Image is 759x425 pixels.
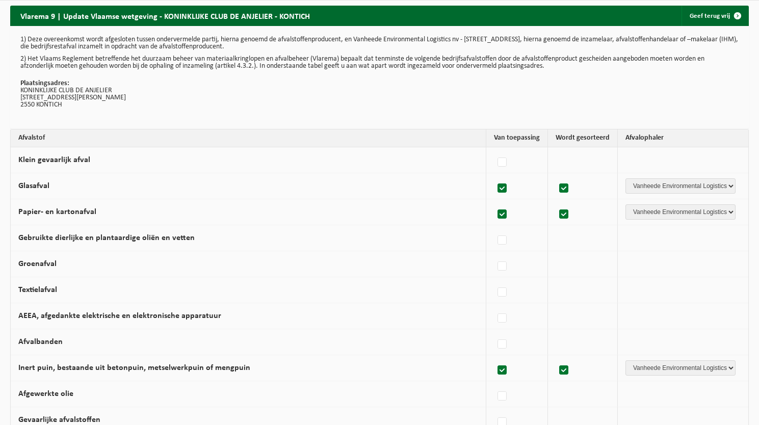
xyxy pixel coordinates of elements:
label: Klein gevaarlijk afval [18,156,90,164]
label: Inert puin, bestaande uit betonpuin, metselwerkpuin of mengpuin [18,364,250,372]
h2: Vlarema 9 | Update Vlaamse wetgeving - KONINKLIJKE CLUB DE ANJELIER - KONTICH [10,6,320,25]
label: Gevaarlijke afvalstoffen [18,416,100,424]
label: Glasafval [18,182,49,190]
th: Afvalophaler [618,129,748,147]
label: Gebruikte dierlijke en plantaardige oliën en vetten [18,234,195,242]
p: 1) Deze overeenkomst wordt afgesloten tussen ondervermelde partij, hierna genoemd de afvalstoffen... [20,36,739,50]
strong: Plaatsingsadres: [20,79,69,87]
p: KONINKLIJKE CLUB DE ANJELIER [STREET_ADDRESS][PERSON_NAME] 2550 KONTICH [20,80,739,109]
label: Groenafval [18,260,57,268]
th: Wordt gesorteerd [548,129,618,147]
label: Afgewerkte olie [18,390,73,398]
label: Afvalbanden [18,338,63,346]
label: AEEA, afgedankte elektrische en elektronische apparatuur [18,312,221,320]
label: Papier- en kartonafval [18,208,96,216]
a: Geef terug vrij [682,6,748,26]
p: 2) Het Vlaams Reglement betreffende het duurzaam beheer van materiaalkringlopen en afvalbeheer (V... [20,56,739,70]
th: Afvalstof [11,129,486,147]
label: Textielafval [18,286,57,294]
th: Van toepassing [486,129,548,147]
